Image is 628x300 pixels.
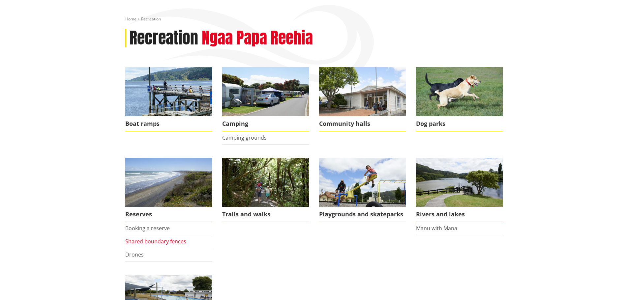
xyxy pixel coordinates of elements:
[222,158,309,207] img: Bridal Veil Falls
[319,207,406,222] span: Playgrounds and skateparks
[125,67,212,116] img: Port Waikato boat ramp
[222,207,309,222] span: Trails and walks
[125,16,503,22] nav: breadcrumb
[202,29,313,48] h2: Ngaa Papa Reehia
[125,116,212,131] span: Boat ramps
[130,29,198,48] h1: Recreation
[319,116,406,131] span: Community halls
[125,158,212,207] img: Port Waikato coastal reserve
[125,16,136,22] a: Home
[222,134,267,141] a: Camping grounds
[319,158,406,207] img: Playground in Ngaruawahia
[141,16,161,22] span: Recreation
[125,207,212,222] span: Reserves
[416,67,503,131] a: Find your local dog park Dog parks
[416,158,503,222] a: The Waikato River flowing through Ngaruawahia Rivers and lakes
[319,67,406,131] a: Ngaruawahia Memorial Hall Community halls
[416,116,503,131] span: Dog parks
[319,67,406,116] img: Ngaruawahia Memorial Hall
[125,67,212,131] a: Port Waikato council maintained boat ramp Boat ramps
[125,158,212,222] a: Port Waikato coastal reserve Reserves
[125,251,144,258] a: Drones
[598,272,621,296] iframe: Messenger Launcher
[222,158,309,222] a: Bridal Veil Falls scenic walk is located near Raglan in the Waikato Trails and walks
[416,67,503,116] img: Find your local dog park
[222,67,309,116] img: camping-ground-v2
[319,158,406,222] a: A family enjoying a playground in Ngaruawahia Playgrounds and skateparks
[416,225,457,232] a: Manu with Mana
[416,207,503,222] span: Rivers and lakes
[416,158,503,207] img: Waikato River, Ngaruawahia
[222,67,309,131] a: camping-ground-v2 Camping
[222,116,309,131] span: Camping
[125,225,170,232] a: Booking a reserve
[125,238,186,245] a: Shared boundary fences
